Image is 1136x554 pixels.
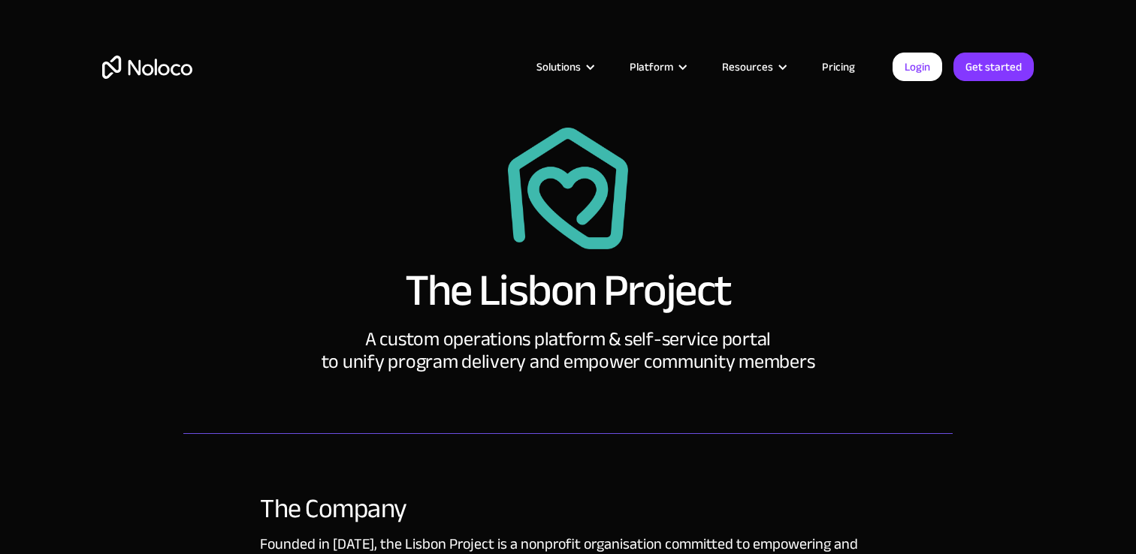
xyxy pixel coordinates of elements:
a: Get started [953,53,1034,81]
div: A custom operations platform & self-service portal to unify program delivery and empower communit... [322,328,815,373]
a: Pricing [803,57,874,77]
h1: The Lisbon Project [405,268,732,313]
div: Solutions [518,57,611,77]
div: Resources [722,57,773,77]
div: Platform [630,57,673,77]
a: home [102,56,192,79]
div: The Company [260,494,876,524]
div: Solutions [536,57,581,77]
div: Platform [611,57,703,77]
a: Login [893,53,942,81]
div: Resources [703,57,803,77]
